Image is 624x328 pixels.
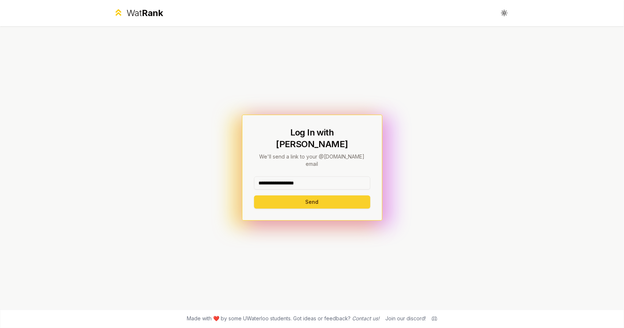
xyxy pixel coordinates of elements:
h1: Log In with [PERSON_NAME] [254,127,370,150]
a: Contact us! [352,315,379,321]
button: Send [254,195,370,209]
span: Rank [142,8,163,18]
a: WatRank [113,7,163,19]
div: Wat [126,7,163,19]
p: We'll send a link to your @[DOMAIN_NAME] email [254,153,370,168]
span: Made with ❤️ by some UWaterloo students. Got ideas or feedback? [187,315,379,322]
div: Join our discord! [385,315,426,322]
